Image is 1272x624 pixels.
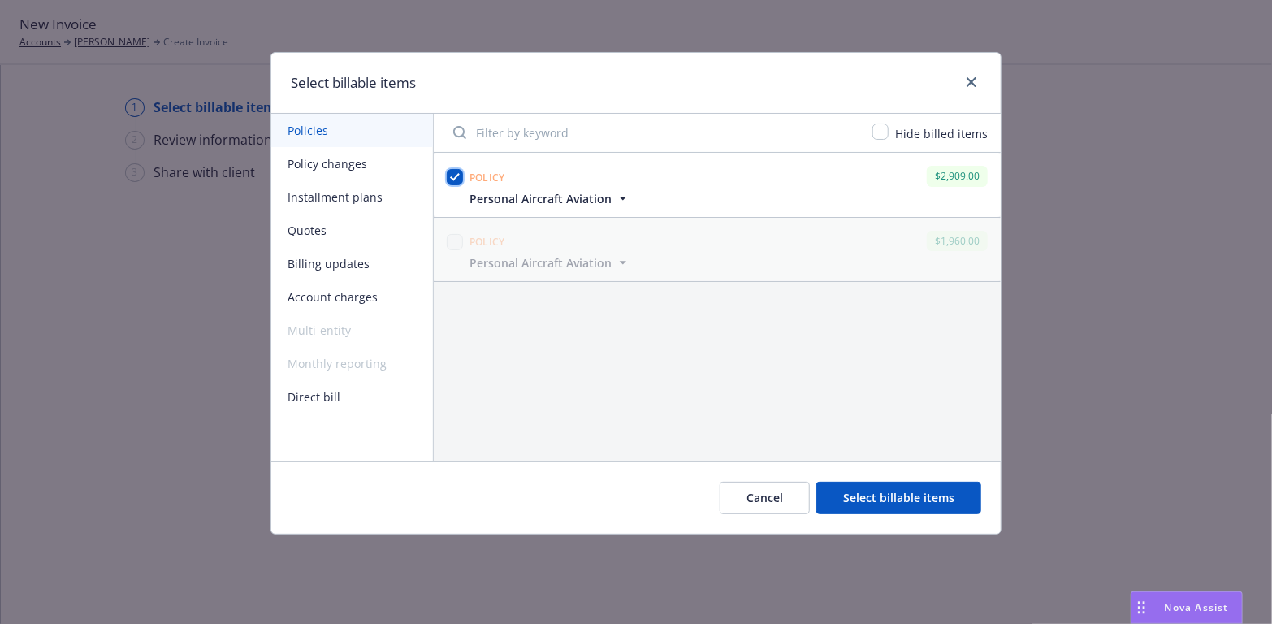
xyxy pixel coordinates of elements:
[271,114,433,147] button: Policies
[271,280,433,314] button: Account charges
[271,347,433,380] span: Monthly reporting
[271,380,433,414] button: Direct bill
[291,72,416,93] h1: Select billable items
[271,314,433,347] span: Multi-entity
[895,126,988,141] span: Hide billed items
[271,147,433,180] button: Policy changes
[271,180,433,214] button: Installment plans
[816,482,981,514] button: Select billable items
[434,218,1001,281] span: Policy$1,960.00Personal Aircraft Aviation
[443,116,863,149] input: Filter by keyword
[469,190,631,207] button: Personal Aircraft Aviation
[271,247,433,280] button: Billing updates
[1131,591,1243,624] button: Nova Assist
[1131,592,1152,623] div: Drag to move
[469,235,505,249] span: Policy
[1165,600,1229,614] span: Nova Assist
[271,214,433,247] button: Quotes
[720,482,810,514] button: Cancel
[927,231,988,251] div: $1,960.00
[469,190,612,207] span: Personal Aircraft Aviation
[469,171,505,184] span: Policy
[962,72,981,92] a: close
[469,254,631,271] button: Personal Aircraft Aviation
[927,166,988,186] div: $2,909.00
[469,254,612,271] span: Personal Aircraft Aviation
